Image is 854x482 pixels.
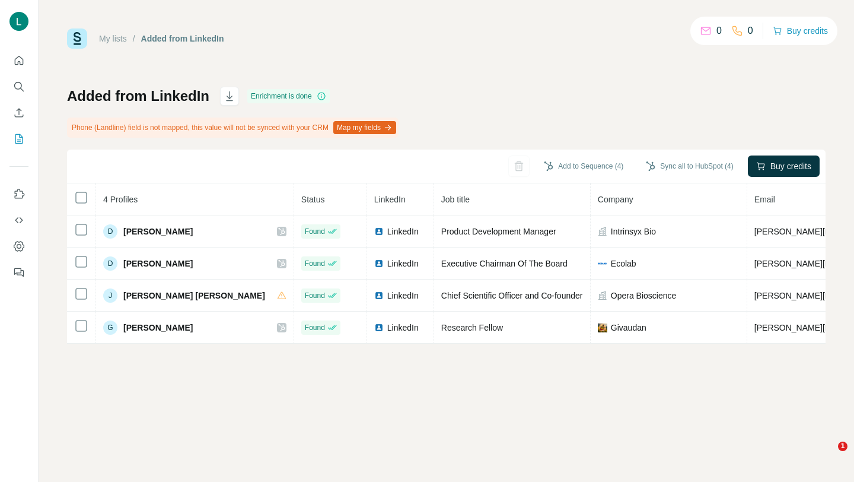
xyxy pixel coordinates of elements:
[305,226,325,237] span: Found
[123,322,193,334] span: [PERSON_NAME]
[305,290,325,301] span: Found
[67,28,87,49] img: Surfe Logo
[611,322,646,334] span: Givaudan
[598,323,607,332] img: company-logo
[103,195,138,204] span: 4 Profiles
[123,258,193,269] span: [PERSON_NAME]
[441,291,583,300] span: Chief Scientific Officer and Co-founder
[9,183,28,205] button: Use Surfe on LinkedIn
[441,323,503,332] span: Research Fellow
[838,442,847,451] span: 1
[773,23,828,39] button: Buy credits
[748,24,753,38] p: 0
[748,156,820,177] button: Buy credits
[123,226,193,237] span: [PERSON_NAME]
[123,290,265,302] span: [PERSON_NAME] [PERSON_NAME]
[133,33,135,45] li: /
[638,157,741,175] button: Sync all to HubSpot (4)
[103,256,117,271] div: D
[598,259,607,268] img: company-logo
[103,224,117,239] div: D
[9,12,28,31] img: Avatar
[374,227,384,236] img: LinkedIn logo
[387,226,419,237] span: LinkedIn
[9,236,28,257] button: Dashboard
[9,102,28,123] button: Enrich CSV
[247,89,330,103] div: Enrichment is done
[611,226,656,237] span: Intrinsyx Bio
[141,33,224,45] div: Added from LinkedIn
[9,76,28,97] button: Search
[374,259,384,268] img: LinkedIn logo
[611,258,636,269] span: Ecolab
[611,290,677,302] span: Opera Bioscience
[9,210,28,231] button: Use Surfe API
[67,118,399,138] div: Phone (Landline) field is not mapped, this value will not be synced with your CRM
[814,442,842,470] iframe: Intercom live chat
[301,195,325,204] span: Status
[754,195,775,204] span: Email
[99,34,127,43] a: My lists
[387,258,419,269] span: LinkedIn
[387,322,419,334] span: LinkedIn
[441,195,470,204] span: Job title
[103,321,117,335] div: G
[333,121,396,134] button: Map my fields
[387,290,419,302] span: LinkedIn
[67,87,209,106] h1: Added from LinkedIn
[770,160,811,172] span: Buy credits
[305,322,325,333] span: Found
[374,291,384,300] img: LinkedIn logo
[9,128,28,150] button: My lists
[305,258,325,269] span: Found
[536,157,632,175] button: Add to Sequence (4)
[9,262,28,283] button: Feedback
[374,323,384,332] img: LinkedIn logo
[441,259,568,268] span: Executive Chairman Of The Board
[103,288,117,303] div: J
[441,227,556,236] span: Product Development Manager
[9,50,28,71] button: Quick start
[374,195,406,204] span: LinkedIn
[598,195,633,204] span: Company
[716,24,722,38] p: 0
